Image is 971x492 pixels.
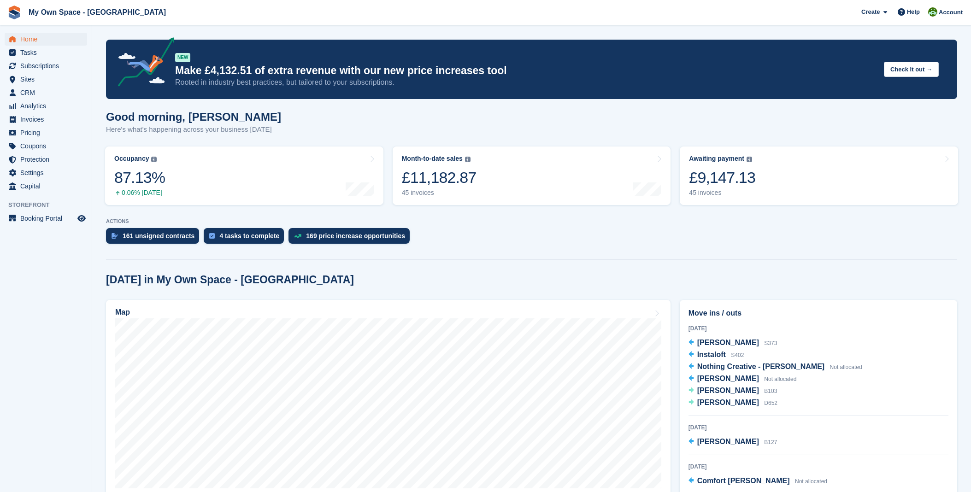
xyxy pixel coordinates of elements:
[689,324,948,333] div: [DATE]
[5,166,87,179] a: menu
[5,73,87,86] a: menu
[306,232,405,240] div: 169 price increase opportunities
[689,373,797,385] a: [PERSON_NAME] Not allocated
[5,180,87,193] a: menu
[764,376,796,382] span: Not allocated
[123,232,194,240] div: 161 unsigned contracts
[689,308,948,319] h2: Move ins / outs
[114,155,149,163] div: Occupancy
[20,86,76,99] span: CRM
[861,7,880,17] span: Create
[294,234,301,238] img: price_increase_opportunities-93ffe204e8149a01c8c9dc8f82e8f89637d9d84a8eef4429ea346261dce0b2c0.svg
[689,155,744,163] div: Awaiting payment
[20,180,76,193] span: Capital
[219,232,279,240] div: 4 tasks to complete
[5,33,87,46] a: menu
[115,308,130,316] h2: Map
[106,274,354,286] h2: [DATE] in My Own Space - [GEOGRAPHIC_DATA]
[402,155,463,163] div: Month-to-date sales
[747,157,752,162] img: icon-info-grey-7440780725fd019a000dd9b08b2336e03edf1995a4989e88bcd33f0948082b44.svg
[689,423,948,432] div: [DATE]
[680,146,958,205] a: Awaiting payment £9,147.13 45 invoices
[697,477,790,485] span: Comfort [PERSON_NAME]
[106,111,281,123] h1: Good morning, [PERSON_NAME]
[106,228,204,248] a: 161 unsigned contracts
[402,189,477,197] div: 45 invoices
[5,153,87,166] a: menu
[697,438,759,445] span: [PERSON_NAME]
[402,168,477,187] div: £11,182.87
[20,46,76,59] span: Tasks
[151,157,157,162] img: icon-info-grey-7440780725fd019a000dd9b08b2336e03edf1995a4989e88bcd33f0948082b44.svg
[20,140,76,152] span: Coupons
[689,475,827,487] a: Comfort [PERSON_NAME] Not allocated
[20,166,76,179] span: Settings
[76,213,87,224] a: Preview store
[5,140,87,152] a: menu
[5,126,87,139] a: menu
[689,337,777,349] a: [PERSON_NAME] S373
[697,375,759,382] span: [PERSON_NAME]
[689,189,755,197] div: 45 invoices
[20,33,76,46] span: Home
[689,385,777,397] a: [PERSON_NAME] B103
[20,153,76,166] span: Protection
[8,200,92,210] span: Storefront
[114,189,165,197] div: 0.06% [DATE]
[20,100,76,112] span: Analytics
[689,168,755,187] div: £9,147.13
[112,233,118,239] img: contract_signature_icon-13c848040528278c33f63329250d36e43548de30e8caae1d1a13099fd9432cc5.svg
[830,364,862,370] span: Not allocated
[393,146,671,205] a: Month-to-date sales £11,182.87 45 invoices
[697,387,759,394] span: [PERSON_NAME]
[20,126,76,139] span: Pricing
[105,146,383,205] a: Occupancy 87.13% 0.06% [DATE]
[689,436,777,448] a: [PERSON_NAME] B127
[106,218,957,224] p: ACTIONS
[204,228,288,248] a: 4 tasks to complete
[764,340,777,346] span: S373
[288,228,414,248] a: 169 price increase opportunities
[5,59,87,72] a: menu
[697,351,726,358] span: Instaloft
[689,397,777,409] a: [PERSON_NAME] D652
[697,339,759,346] span: [PERSON_NAME]
[5,113,87,126] a: menu
[697,363,824,370] span: Nothing Creative - [PERSON_NAME]
[209,233,215,239] img: task-75834270c22a3079a89374b754ae025e5fb1db73e45f91037f5363f120a921f8.svg
[5,212,87,225] a: menu
[25,5,170,20] a: My Own Space - [GEOGRAPHIC_DATA]
[907,7,920,17] span: Help
[764,439,777,445] span: B127
[5,46,87,59] a: menu
[689,361,862,373] a: Nothing Creative - [PERSON_NAME] Not allocated
[731,352,744,358] span: S402
[689,463,948,471] div: [DATE]
[7,6,21,19] img: stora-icon-8386f47178a22dfd0bd8f6a31ec36ba5ce8667c1dd55bd0f319d3a0aa187defe.svg
[689,349,744,361] a: Instaloft S402
[106,124,281,135] p: Here's what's happening across your business [DATE]
[20,212,76,225] span: Booking Portal
[697,398,759,406] span: [PERSON_NAME]
[175,53,190,62] div: NEW
[175,64,877,77] p: Make £4,132.51 of extra revenue with our new price increases tool
[5,86,87,99] a: menu
[939,8,963,17] span: Account
[20,59,76,72] span: Subscriptions
[764,400,777,406] span: D652
[5,100,87,112] a: menu
[20,73,76,86] span: Sites
[20,113,76,126] span: Invoices
[764,388,777,394] span: B103
[884,62,939,77] button: Check it out →
[114,168,165,187] div: 87.13%
[795,478,827,485] span: Not allocated
[175,77,877,88] p: Rooted in industry best practices, but tailored to your subscriptions.
[110,37,175,90] img: price-adjustments-announcement-icon-8257ccfd72463d97f412b2fc003d46551f7dbcb40ab6d574587a9cd5c0d94...
[928,7,937,17] img: Keely
[465,157,471,162] img: icon-info-grey-7440780725fd019a000dd9b08b2336e03edf1995a4989e88bcd33f0948082b44.svg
